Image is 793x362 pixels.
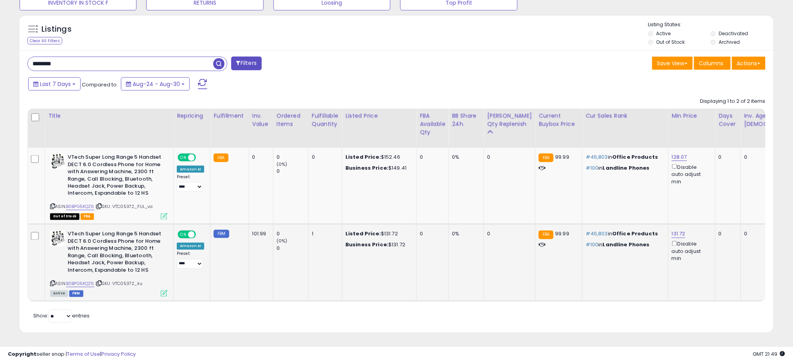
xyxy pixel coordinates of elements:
[277,231,308,238] div: 0
[452,154,478,161] div: 0%
[8,350,36,358] strong: Copyright
[652,57,693,70] button: Save View
[177,174,204,192] div: Preset:
[345,230,381,238] b: Listed Price:
[345,231,410,238] div: $131.72
[69,290,83,297] span: FBM
[277,112,305,128] div: Ordered Items
[603,241,650,249] span: Landline Phones
[178,154,188,161] span: ON
[539,154,553,162] small: FBA
[95,204,153,210] span: | SKU: VTC05372_FUL_va
[345,241,388,249] b: Business Price:
[68,154,163,199] b: VTech Super Long Range 5 Handset DECT 6.0 Cordless Phone for Home with Answering Machine, 2300 ft...
[612,153,658,161] span: Office Products
[648,21,773,29] p: Listing States:
[214,154,228,162] small: FBA
[345,165,410,172] div: $149.41
[345,164,388,172] b: Business Price:
[48,112,170,120] div: Title
[345,154,410,161] div: $152.46
[700,98,766,105] div: Displaying 1 to 2 of 2 items
[252,231,267,238] div: 101.99
[732,57,766,70] button: Actions
[672,240,709,262] div: Disable auto adjust min
[312,112,339,128] div: Fulfillable Quantity
[420,112,445,136] div: FBA Available Qty
[195,154,207,161] span: OFF
[539,112,579,128] div: Current Buybox Price
[487,112,532,128] div: [PERSON_NAME] Qty Replenish
[28,77,81,91] button: Last 7 Days
[81,213,94,220] span: FBA
[556,153,570,161] span: 99.99
[277,161,288,167] small: (0%)
[345,242,410,249] div: $131.72
[719,112,737,128] div: Days Cover
[420,154,442,161] div: 0
[586,164,599,172] span: #100
[312,154,336,161] div: 0
[586,153,608,161] span: #46,803
[539,231,553,239] small: FBA
[40,80,71,88] span: Last 7 Days
[252,154,267,161] div: 0
[586,241,599,249] span: #100
[487,231,529,238] div: 0
[586,154,662,161] p: in
[556,230,570,238] span: 99.99
[719,154,735,161] div: 0
[277,154,308,161] div: 0
[177,251,204,269] div: Preset:
[586,242,662,249] p: in
[195,231,207,238] span: OFF
[214,112,245,120] div: Fulfillment
[50,154,167,219] div: ASIN:
[719,39,740,45] label: Archived
[101,350,136,358] a: Privacy Policy
[82,81,118,88] span: Compared to:
[67,350,100,358] a: Terms of Use
[586,112,665,120] div: Cur Sales Rank
[753,350,785,358] span: 2025-09-8 21:49 GMT
[719,231,735,238] div: 0
[121,77,190,91] button: Aug-24 - Aug-30
[133,80,180,88] span: Aug-24 - Aug-30
[586,230,608,238] span: #46,803
[277,245,308,252] div: 0
[452,112,480,128] div: BB Share 24h.
[672,163,709,185] div: Disable auto adjust min
[603,164,650,172] span: Landline Phones
[452,231,478,238] div: 0%
[50,213,79,220] span: All listings that are currently out of stock and unavailable for purchase on Amazon
[27,37,62,45] div: Clear All Filters
[345,153,381,161] b: Listed Price:
[277,168,308,175] div: 0
[8,351,136,358] div: seller snap | |
[312,231,336,238] div: 1
[50,290,68,297] span: All listings currently available for purchase on Amazon
[672,230,685,238] a: 131.72
[95,281,142,287] span: | SKU: VTC05372_ku
[586,165,662,172] p: in
[487,154,529,161] div: 0
[50,231,66,246] img: 51hZsigFySL._SL40_.jpg
[66,204,94,210] a: B0BPG5KQZ6
[420,231,442,238] div: 0
[586,231,662,238] p: in
[41,24,72,35] h5: Listings
[252,112,270,128] div: Inv. value
[484,109,536,148] th: Please note that this number is a calculation based on your required days of coverage and your ve...
[672,112,712,120] div: Min Price
[612,230,658,238] span: Office Products
[214,230,229,238] small: FBM
[656,30,671,37] label: Active
[672,153,687,161] a: 128.07
[656,39,685,45] label: Out of Stock
[177,166,204,173] div: Amazon AI
[68,231,163,276] b: VTech Super Long Range 5 Handset DECT 6.0 Cordless Phone for Home with Answering Machine, 2300 ft...
[699,59,724,67] span: Columns
[277,238,288,244] small: (0%)
[33,312,90,320] span: Show: entries
[719,30,748,37] label: Deactivated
